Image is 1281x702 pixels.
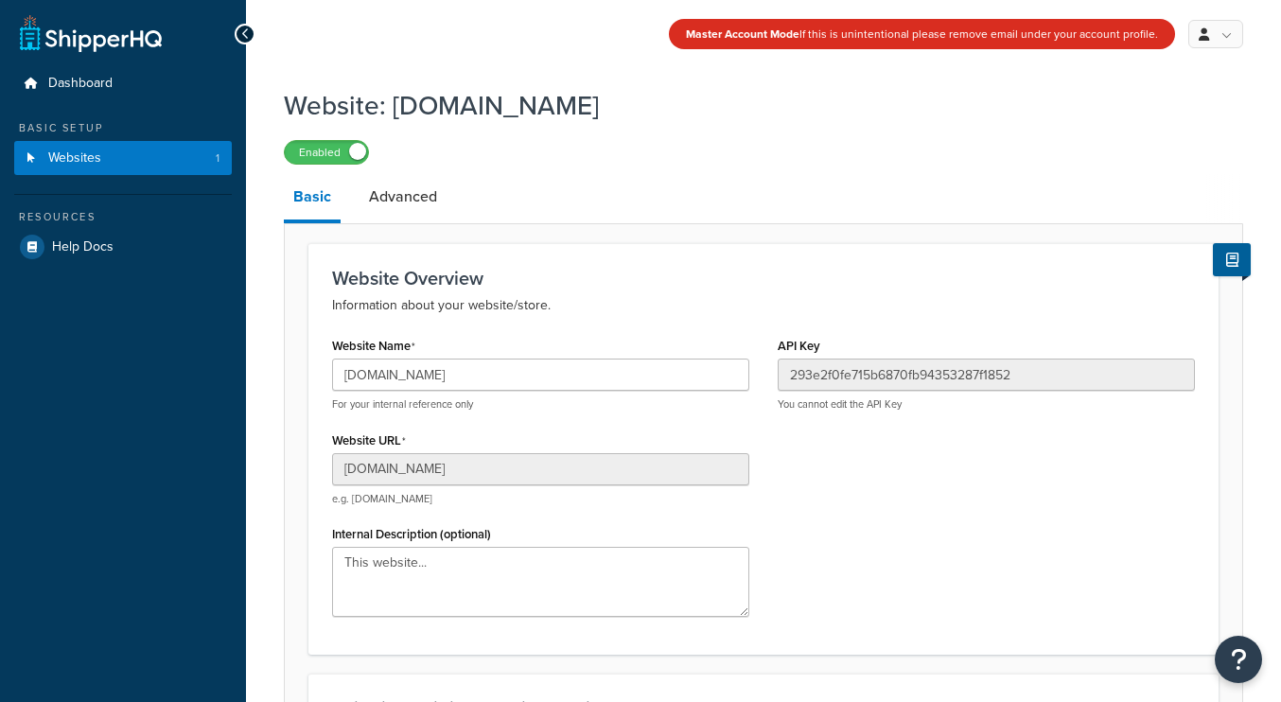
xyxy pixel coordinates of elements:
p: You cannot edit the API Key [778,397,1195,412]
span: 1 [216,150,219,167]
label: Enabled [285,141,368,164]
div: Basic Setup [14,120,232,136]
label: Website Name [332,339,415,354]
h3: Website Overview [332,268,1195,289]
p: Information about your website/store. [332,294,1195,317]
textarea: This website... [332,547,749,617]
span: Websites [48,150,101,167]
a: Advanced [360,174,447,219]
label: Internal Description (optional) [332,527,491,541]
a: Websites1 [14,141,232,176]
button: Open Resource Center [1215,636,1262,683]
h1: Website: [DOMAIN_NAME] [284,87,1220,124]
strong: Master Account Mode [686,26,799,43]
li: Websites [14,141,232,176]
span: Dashboard [48,76,113,92]
a: Dashboard [14,66,232,101]
a: Basic [284,174,341,223]
label: Website URL [332,433,406,448]
button: Show Help Docs [1213,243,1251,276]
p: For your internal reference only [332,397,749,412]
label: API Key [778,339,820,353]
a: Help Docs [14,230,232,264]
input: XDL713J089NBV22 [778,359,1195,391]
p: e.g. [DOMAIN_NAME] [332,492,749,506]
span: Help Docs [52,239,114,255]
div: If this is unintentional please remove email under your account profile. [669,19,1175,49]
div: Resources [14,209,232,225]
